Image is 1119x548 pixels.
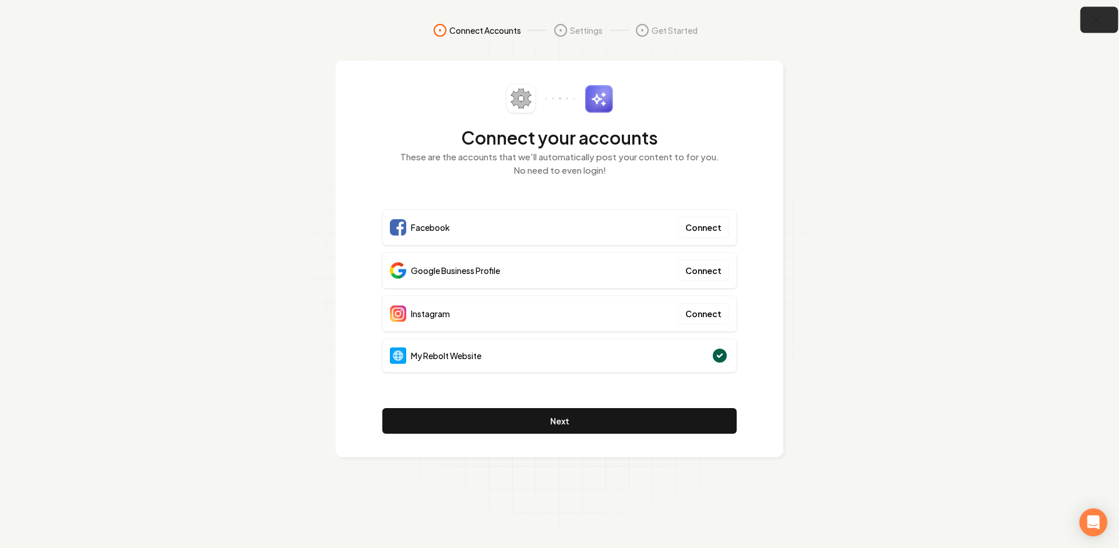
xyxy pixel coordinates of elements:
[390,305,406,322] img: Instagram
[411,265,500,276] span: Google Business Profile
[1079,508,1107,536] div: Open Intercom Messenger
[678,303,729,324] button: Connect
[411,308,450,319] span: Instagram
[382,408,737,434] button: Next
[411,222,450,233] span: Facebook
[585,85,613,113] img: sparkles.svg
[390,262,406,279] img: Google
[411,350,481,361] span: My Rebolt Website
[390,347,406,364] img: Website
[678,217,729,238] button: Connect
[449,24,521,36] span: Connect Accounts
[678,260,729,281] button: Connect
[570,24,603,36] span: Settings
[545,97,575,100] img: connector-dots.svg
[652,24,698,36] span: Get Started
[390,219,406,236] img: Facebook
[382,127,737,148] h2: Connect your accounts
[382,150,737,177] p: These are the accounts that we'll automatically post your content to for you. No need to even login!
